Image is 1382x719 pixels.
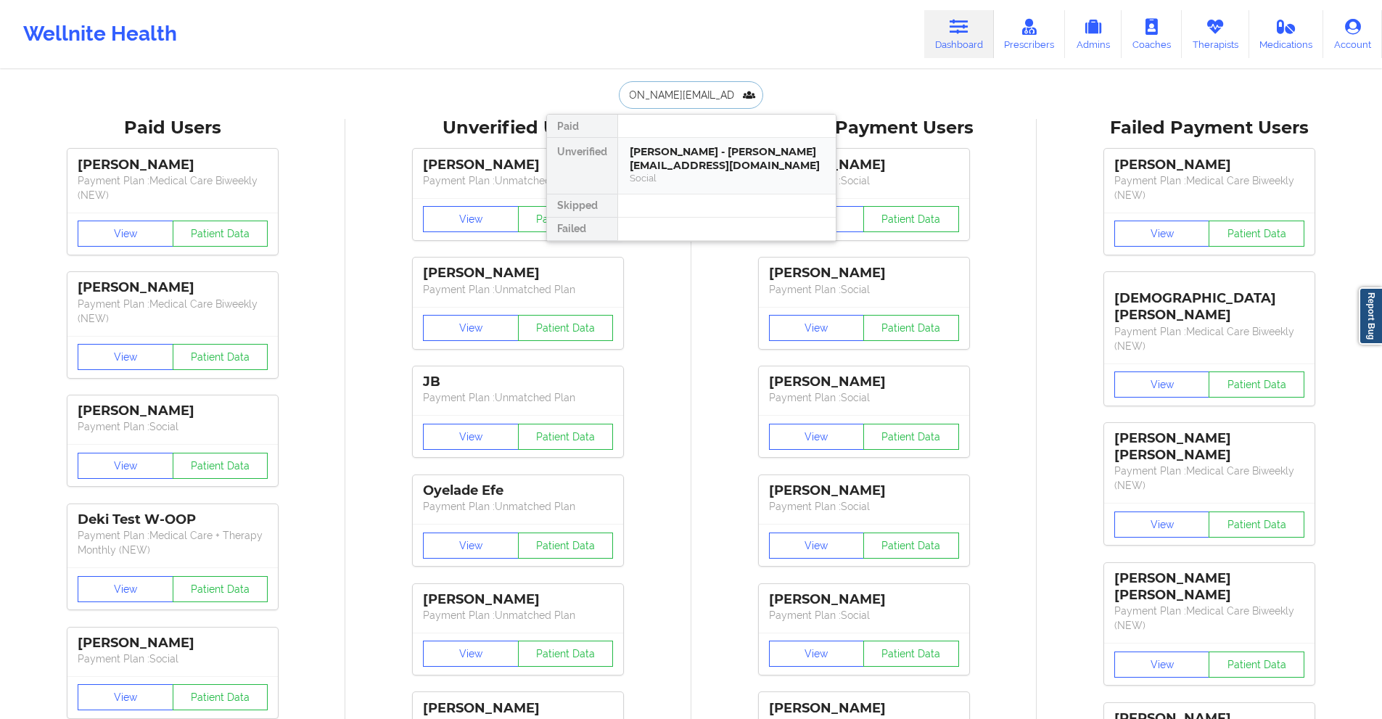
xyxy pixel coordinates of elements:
a: Account [1323,10,1382,58]
button: View [423,424,519,450]
p: Payment Plan : Social [769,390,959,405]
p: Payment Plan : Social [769,282,959,297]
a: Dashboard [924,10,994,58]
div: Paid [547,115,617,138]
a: Prescribers [994,10,1066,58]
button: Patient Data [173,684,268,710]
div: [PERSON_NAME] [769,482,959,499]
p: Payment Plan : Unmatched Plan [423,499,613,514]
p: Payment Plan : Unmatched Plan [423,608,613,623]
div: [PERSON_NAME] [423,591,613,608]
div: [PERSON_NAME] [769,265,959,282]
div: [PERSON_NAME] - [PERSON_NAME][EMAIL_ADDRESS][DOMAIN_NAME] [630,145,824,172]
button: Patient Data [173,221,268,247]
button: Patient Data [1209,652,1304,678]
div: [PERSON_NAME] [PERSON_NAME] [1114,570,1304,604]
button: View [78,344,173,370]
button: View [1114,511,1210,538]
p: Payment Plan : Social [78,419,268,434]
button: View [423,315,519,341]
p: Payment Plan : Medical Care Biweekly (NEW) [1114,464,1304,493]
p: Payment Plan : Social [769,608,959,623]
button: Patient Data [863,424,959,450]
button: View [78,221,173,247]
p: Payment Plan : Social [769,499,959,514]
button: View [78,453,173,479]
p: Payment Plan : Medical Care Biweekly (NEW) [78,173,268,202]
div: [PERSON_NAME] [423,700,613,717]
p: Payment Plan : Medical Care Biweekly (NEW) [1114,604,1304,633]
div: [DEMOGRAPHIC_DATA][PERSON_NAME] [1114,279,1304,324]
p: Payment Plan : Medical Care Biweekly (NEW) [78,297,268,326]
div: Skipped Payment Users [702,117,1027,139]
div: Paid Users [10,117,335,139]
p: Payment Plan : Unmatched Plan [423,173,613,188]
div: [PERSON_NAME] [769,374,959,390]
button: View [78,684,173,710]
button: Patient Data [863,206,959,232]
div: [PERSON_NAME] [769,157,959,173]
div: [PERSON_NAME] [78,157,268,173]
div: Unverified [547,138,617,194]
a: Report Bug [1359,287,1382,345]
div: Skipped [547,194,617,218]
button: Patient Data [173,344,268,370]
a: Therapists [1182,10,1249,58]
button: Patient Data [518,641,614,667]
div: Deki Test W-OOP [78,511,268,528]
div: Failed [547,218,617,241]
button: View [769,424,865,450]
button: Patient Data [863,641,959,667]
button: Patient Data [863,315,959,341]
button: Patient Data [173,576,268,602]
button: View [423,206,519,232]
div: [PERSON_NAME] [PERSON_NAME] [1114,430,1304,464]
button: View [769,533,865,559]
div: Failed Payment Users [1047,117,1372,139]
button: View [423,641,519,667]
div: [PERSON_NAME] [769,700,959,717]
button: Patient Data [1209,221,1304,247]
p: Payment Plan : Medical Care + Therapy Monthly (NEW) [78,528,268,557]
div: [PERSON_NAME] [78,279,268,296]
a: Medications [1249,10,1324,58]
div: [PERSON_NAME] [78,635,268,652]
button: View [1114,221,1210,247]
button: Patient Data [173,453,268,479]
div: [PERSON_NAME] [423,265,613,282]
div: Social [630,172,824,184]
div: [PERSON_NAME] [78,403,268,419]
p: Payment Plan : Medical Care Biweekly (NEW) [1114,173,1304,202]
div: Unverified Users [355,117,680,139]
p: Payment Plan : Unmatched Plan [423,390,613,405]
button: Patient Data [518,315,614,341]
p: Payment Plan : Social [769,173,959,188]
button: Patient Data [1209,511,1304,538]
button: View [423,533,519,559]
div: JB [423,374,613,390]
p: Payment Plan : Social [78,652,268,666]
button: View [769,641,865,667]
p: Payment Plan : Unmatched Plan [423,282,613,297]
button: Patient Data [518,424,614,450]
a: Coaches [1122,10,1182,58]
button: View [769,315,865,341]
button: View [1114,371,1210,398]
div: [PERSON_NAME] [769,591,959,608]
button: Patient Data [863,533,959,559]
button: View [1114,652,1210,678]
button: Patient Data [1209,371,1304,398]
a: Admins [1065,10,1122,58]
div: [PERSON_NAME] [423,157,613,173]
button: Patient Data [518,533,614,559]
p: Payment Plan : Medical Care Biweekly (NEW) [1114,324,1304,353]
div: [PERSON_NAME] [1114,157,1304,173]
button: Patient Data [518,206,614,232]
button: View [78,576,173,602]
div: Oyelade Efe [423,482,613,499]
